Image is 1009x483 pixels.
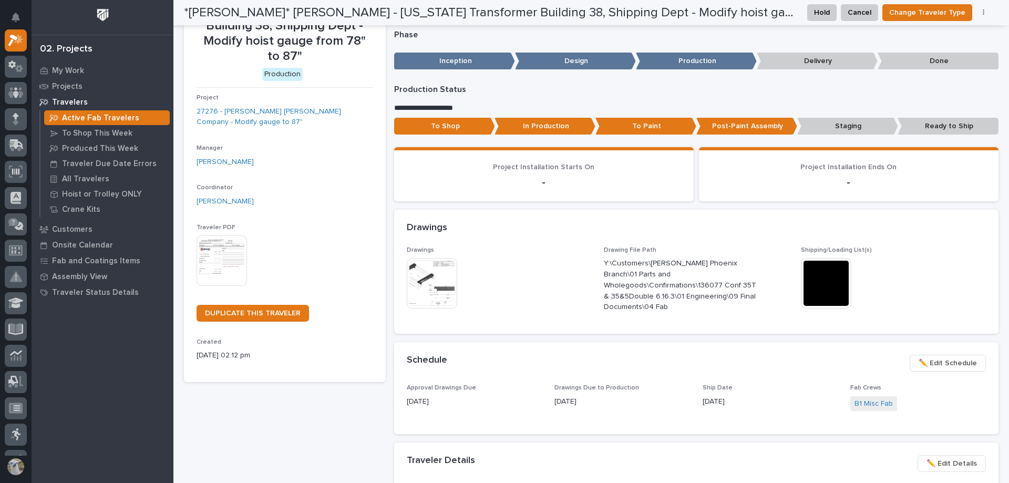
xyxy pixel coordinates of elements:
span: Project [197,95,219,101]
h2: Traveler Details [407,455,475,467]
p: Production Status [394,85,999,95]
a: Fab and Coatings Items [32,253,173,269]
a: Customers [32,221,173,237]
p: Customers [52,225,92,234]
span: Drawings [407,247,434,253]
button: users-avatar [5,456,27,478]
a: 27276 - [PERSON_NAME] [PERSON_NAME] Company - Modify gauge to 87" [197,106,373,128]
p: Travelers [52,98,88,107]
p: In Production [495,118,595,135]
p: Done [878,53,998,70]
p: Post-Paint Assembly [696,118,797,135]
span: ✏️ Edit Schedule [919,357,977,369]
span: Shipping/Loading List(s) [801,247,872,253]
span: Fab Crews [850,385,881,391]
a: Assembly View [32,269,173,284]
p: Onsite Calendar [52,241,113,250]
button: Cancel [841,4,878,21]
span: DUPLICATE THIS TRAVELER [205,310,301,317]
p: - [712,176,986,189]
a: Traveler Status Details [32,284,173,300]
button: Hold [807,4,837,21]
span: Change Traveler Type [889,6,965,19]
p: Production [636,53,757,70]
a: Crane Kits [40,202,173,217]
a: Produced This Week [40,141,173,156]
p: My Work [52,66,84,76]
p: Assembly View [52,272,107,282]
span: Ship Date [703,385,733,391]
div: Production [262,68,303,81]
span: Approval Drawings Due [407,385,476,391]
p: Active Fab Travelers [62,114,139,123]
p: [DATE] [554,396,690,407]
a: Travelers [32,94,173,110]
a: My Work [32,63,173,78]
span: Project Installation Ends On [800,163,897,171]
p: Traveler Status Details [52,288,139,297]
p: Projects [52,82,83,91]
a: To Shop This Week [40,126,173,140]
button: ✏️ Edit Schedule [910,355,986,372]
span: Drawings Due to Production [554,385,639,391]
span: ✏️ Edit Details [926,457,977,470]
span: Manager [197,145,223,151]
div: 02. Projects [40,44,92,55]
h2: Drawings [407,222,447,234]
a: DUPLICATE THIS TRAVELER [197,305,309,322]
span: Project Installation Starts On [493,163,594,171]
p: Crane Kits [62,205,100,214]
p: [DATE] 02:12 pm [197,350,373,361]
button: Notifications [5,6,27,28]
button: Change Traveler Type [882,4,972,21]
span: Cancel [848,6,871,19]
a: B1 Misc Fab [854,398,893,409]
a: [PERSON_NAME] [197,157,254,168]
p: To Shop [394,118,495,135]
h2: *[PERSON_NAME]* [PERSON_NAME] - [US_STATE] Transformer Building 38, Shipping Dept - Modify hoist ... [184,5,799,20]
p: [DATE] [703,396,838,407]
p: Staging [797,118,898,135]
span: Coordinator [197,184,233,191]
p: All Travelers [62,174,109,184]
a: [PERSON_NAME] [197,196,254,207]
p: - [407,176,681,189]
p: Produced This Week [62,144,138,153]
p: To Shop This Week [62,129,132,138]
span: Traveler PDF [197,224,235,231]
h2: Schedule [407,355,447,366]
p: Y:\Customers\[PERSON_NAME] Phoenix Branch\01 Parts and Wholegoods\Confirmations\136077 Conf 35T &... [604,258,763,313]
p: Phase [394,30,999,40]
p: Traveler Due Date Errors [62,159,157,169]
a: Active Fab Travelers [40,110,173,125]
p: To Paint [595,118,696,135]
p: Design [515,53,636,70]
p: Hoist or Trolley ONLY [62,190,142,199]
img: Workspace Logo [93,5,112,25]
span: Hold [814,6,830,19]
a: Onsite Calendar [32,237,173,253]
a: Traveler Due Date Errors [40,156,173,171]
span: Created [197,339,221,345]
a: Projects [32,78,173,94]
p: Fab and Coatings Items [52,256,140,266]
a: All Travelers [40,171,173,186]
p: [DATE] [407,396,542,407]
button: ✏️ Edit Details [918,455,986,472]
p: Ready to Ship [898,118,998,135]
span: Drawing File Path [604,247,656,253]
p: Inception [394,53,515,70]
p: Delivery [757,53,878,70]
div: Notifications [13,13,27,29]
a: Hoist or Trolley ONLY [40,187,173,201]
